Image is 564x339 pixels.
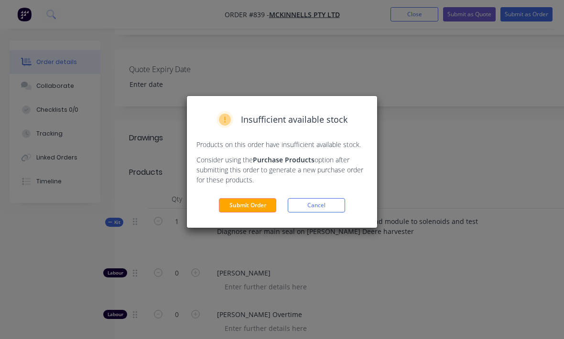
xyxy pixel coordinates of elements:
button: Cancel [288,198,345,212]
p: Products on this order have insufficient available stock. [196,139,368,149]
button: Submit Order [219,198,276,212]
p: Consider using the option after submitting this order to generate a new purchase order for these ... [196,155,368,185]
strong: Purchase Products [253,155,315,164]
span: Insufficient available stock [241,113,347,126]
